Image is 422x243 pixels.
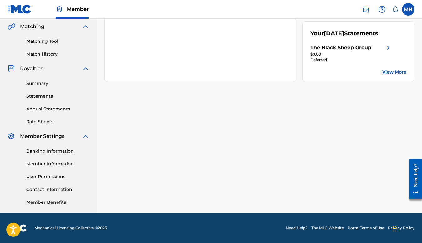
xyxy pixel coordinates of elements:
a: Member Information [26,161,89,167]
img: expand [82,133,89,140]
div: Drag [393,219,396,238]
div: Notifications [392,6,398,12]
img: help [378,6,386,13]
span: Mechanical Licensing Collective © 2025 [34,225,107,231]
a: Privacy Policy [388,225,414,231]
img: search [362,6,369,13]
a: Member Benefits [26,199,89,206]
a: The Black Sheep Groupright chevron icon$0.00Deferred [310,44,392,63]
a: User Permissions [26,173,89,180]
div: Your Statements [310,29,378,38]
img: Member Settings [8,133,15,140]
img: logo [8,224,27,232]
a: Annual Statements [26,106,89,112]
img: Royalties [8,65,15,72]
a: Summary [26,80,89,87]
a: Statements [26,93,89,100]
div: The Black Sheep Group [310,44,371,51]
img: Top Rightsholder [56,6,63,13]
a: Match History [26,51,89,57]
a: Contact Information [26,186,89,193]
div: $0.00 [310,51,392,57]
span: Matching [20,23,44,30]
a: The MLC Website [311,225,344,231]
div: Deferred [310,57,392,63]
span: [DATE] [324,30,344,37]
img: expand [82,23,89,30]
a: Matching Tool [26,38,89,45]
a: Rate Sheets [26,119,89,125]
span: Royalties [20,65,43,72]
div: User Menu [402,3,414,16]
img: MLC Logo [8,5,32,14]
iframe: Chat Widget [391,213,422,243]
img: expand [82,65,89,72]
span: Member [67,6,89,13]
img: Matching [8,23,15,30]
img: right chevron icon [384,44,392,51]
a: Portal Terms of Use [348,225,384,231]
iframe: Resource Center [404,154,422,204]
a: Need Help? [286,225,308,231]
div: Help [376,3,388,16]
a: Public Search [359,3,372,16]
a: View More [382,69,406,75]
span: Member Settings [20,133,64,140]
a: Banking Information [26,148,89,154]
